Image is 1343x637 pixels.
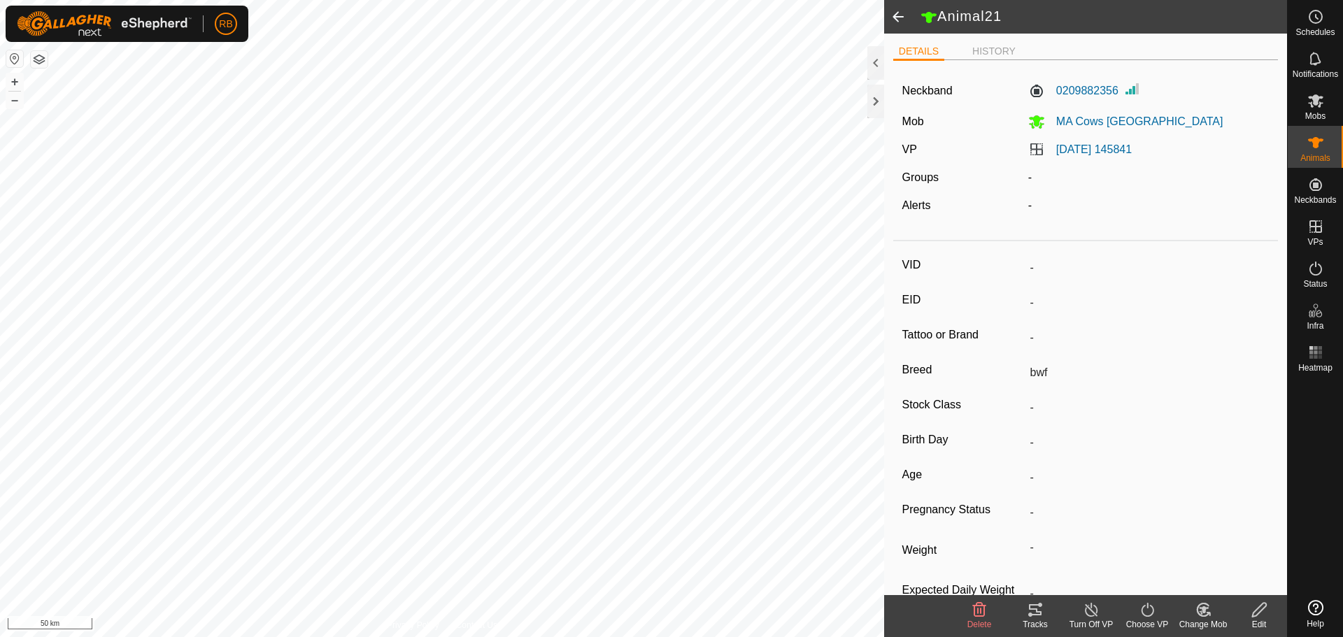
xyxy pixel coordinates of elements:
span: Mobs [1305,112,1326,120]
label: Alerts [902,199,931,211]
span: MA Cows [GEOGRAPHIC_DATA] [1045,115,1223,127]
img: Signal strength [1124,80,1141,97]
label: Weight [902,536,1025,565]
label: Stock Class [902,396,1025,414]
a: Help [1288,594,1343,634]
label: Age [902,466,1025,484]
span: Delete [967,620,992,629]
a: Contact Us [456,619,497,631]
label: Tattoo or Brand [902,326,1025,344]
div: Change Mob [1175,618,1231,631]
label: 0209882356 [1028,83,1118,99]
span: Schedules [1295,28,1335,36]
span: Heatmap [1298,364,1333,372]
div: - [1023,169,1275,186]
span: Animals [1300,154,1330,162]
label: Breed [902,361,1025,379]
a: [DATE] 145841 [1056,143,1132,155]
button: + [6,73,23,90]
label: Neckband [902,83,953,99]
span: Infra [1307,322,1323,330]
label: Groups [902,171,939,183]
li: DETAILS [893,44,944,61]
div: Edit [1231,618,1287,631]
h2: Animal21 [921,8,1287,26]
label: Mob [902,115,924,127]
div: - [1023,197,1275,214]
div: Tracks [1007,618,1063,631]
span: Neckbands [1294,196,1336,204]
label: Birth Day [902,431,1025,449]
button: Reset Map [6,50,23,67]
button: – [6,92,23,108]
label: Pregnancy Status [902,501,1025,519]
span: Help [1307,620,1324,628]
button: Map Layers [31,51,48,68]
label: VID [902,256,1025,274]
label: EID [902,291,1025,309]
span: VPs [1307,238,1323,246]
img: Gallagher Logo [17,11,192,36]
label: Expected Daily Weight Gain [902,582,1025,615]
div: Turn Off VP [1063,618,1119,631]
span: RB [219,17,232,31]
span: Status [1303,280,1327,288]
li: HISTORY [967,44,1021,59]
label: VP [902,143,917,155]
div: Choose VP [1119,618,1175,631]
a: Privacy Policy [387,619,439,631]
span: Notifications [1293,70,1338,78]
